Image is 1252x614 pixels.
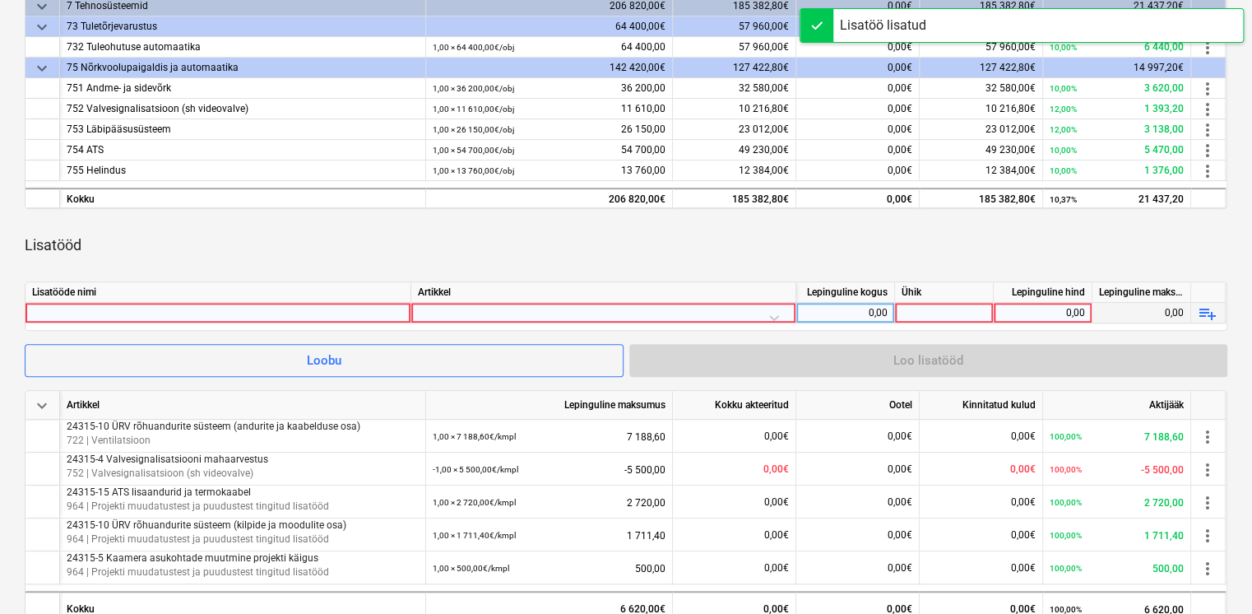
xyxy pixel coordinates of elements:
div: 0,00 [803,303,888,323]
span: more_vert [1198,493,1217,513]
small: 1,00 × 11 610,00€ / obj [433,105,514,114]
p: Lisatööd [25,235,81,255]
div: 1 393,20 [1050,99,1184,119]
p: 24315-4 Valvesignalisatsiooni mahaarvestus [67,453,419,467]
div: 13 760,00 [433,160,665,181]
div: 75 Nõrkvoolupaigaldis ja automaatika [67,58,419,78]
span: 0,00€ [888,103,912,114]
div: Artikkel [411,282,796,303]
div: 14 997,20€ [1043,58,1191,78]
small: 10,37% [1050,195,1077,204]
small: 1,00 × 7 188,60€ / kmpl [433,432,516,441]
div: 142 420,00€ [426,58,673,78]
span: keyboard_arrow_down [32,58,52,78]
div: 11 610,00 [433,99,665,119]
button: Loobu [25,344,624,377]
p: 752 | Valvesignalisatsioon (sh videovalve) [67,467,419,481]
div: 751 Andme- ja sidevõrk [67,78,419,99]
span: more_vert [1198,526,1217,546]
div: Lepinguline kogus [796,282,895,303]
div: 54 700,00 [433,140,665,160]
div: 0,00€ [796,188,920,208]
div: 36 200,00 [433,78,665,99]
iframe: Chat Widget [1170,535,1252,614]
div: Kokku [60,188,426,208]
span: 0,00€ [888,165,912,176]
span: 32 580,00€ [985,82,1036,94]
span: 0,00€ [763,463,789,475]
small: 10,00% [1050,146,1077,155]
div: 6 440,00 [1050,37,1184,58]
span: 0,00€ [1011,496,1036,508]
small: 1,00 × 500,00€ / kmpl [433,564,509,573]
span: more_vert [1198,38,1217,58]
span: 32 580,00€ [739,82,789,94]
span: 0,00€ [888,463,912,475]
span: 0,00€ [888,144,912,156]
small: 10,00% [1050,166,1077,175]
small: 100,00% [1050,564,1082,573]
span: playlist_add [1198,304,1217,323]
div: 7 188,60 [1050,420,1184,454]
small: 1,00 × 36 200,00€ / obj [433,84,514,93]
div: -5 500,00 [1050,453,1184,486]
span: 23 012,00€ [985,123,1036,135]
span: more_vert [1198,79,1217,99]
div: Lepinguline maksumus [426,391,673,420]
span: 0,00€ [888,123,912,135]
span: 0,00€ [888,41,912,53]
div: 500,00 [1050,551,1184,585]
span: more_vert [1198,141,1217,160]
div: 0,00€ [796,58,920,78]
div: 5 470,00 [1050,140,1184,160]
small: 1,00 × 13 760,00€ / obj [433,166,514,175]
span: more_vert [1198,120,1217,140]
small: 1,00 × 1 711,40€ / kmpl [433,531,516,540]
small: 100,00% [1050,498,1082,507]
div: 127 422,80€ [673,58,796,78]
div: 0,00 [1000,303,1085,323]
div: 26 150,00 [433,119,665,140]
div: 0,00 [1092,303,1191,323]
span: 23 012,00€ [739,123,789,135]
span: 0,00€ [888,562,912,574]
div: 206 820,00€ [426,188,673,208]
span: 12 384,00€ [985,165,1036,176]
span: 0,00€ [764,496,789,508]
div: -5 500,00 [433,453,665,486]
small: 1,00 × 26 150,00€ / obj [433,125,514,134]
span: 0,00€ [764,562,789,574]
span: 57 960,00€ [985,41,1036,53]
div: 755 Helindus [67,160,419,181]
small: 1,00 × 64 400,00€ / obj [433,43,514,52]
small: 1,00 × 2 720,00€ / kmpl [433,498,516,507]
span: 0,00€ [764,529,789,541]
span: 0,00€ [888,496,912,508]
small: 10,00% [1050,84,1077,93]
span: 0,00€ [1011,529,1036,541]
small: 10,00% [1050,43,1077,52]
span: 0,00€ [1010,463,1036,475]
div: 64 400,00€ [426,16,673,37]
span: 0,00€ [888,82,912,94]
p: 24315-15 ATS lisaandurid ja termokaabel [67,486,419,500]
div: 3 620,00 [1050,78,1184,99]
div: 2 720,00 [1050,486,1184,519]
small: 12,00% [1050,105,1077,114]
p: 24315-5 Kaamera asukohtade muutmine projekti käigus [67,551,419,565]
span: 0,00€ [1011,562,1036,574]
small: 100,00% [1050,465,1082,474]
div: Lepinguline hind [994,282,1092,303]
div: 752 Valvesignalisatsioon (sh videovalve) [67,99,419,119]
div: Lisatöö lisatud [840,16,926,35]
span: keyboard_arrow_down [32,396,52,416]
small: 100,00% [1050,531,1082,540]
div: Aktijääk [1043,391,1191,420]
div: Kinnitatud kulud [920,391,1043,420]
div: 185 382,80€ [673,188,796,208]
div: 1 711,40 [1050,519,1184,552]
span: keyboard_arrow_down [32,17,52,37]
span: 0,00€ [1011,430,1036,442]
div: 7 188,60 [433,420,665,454]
